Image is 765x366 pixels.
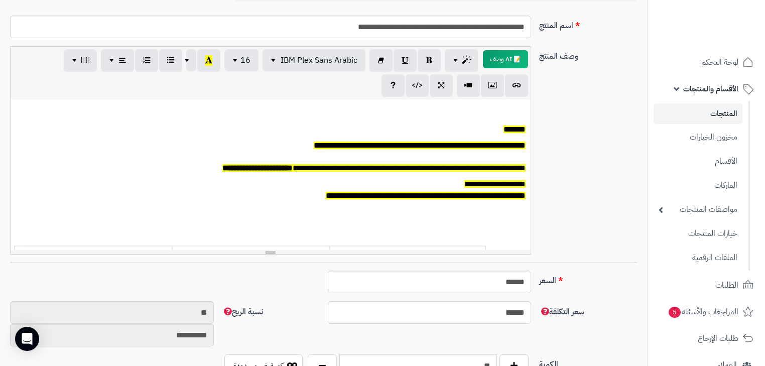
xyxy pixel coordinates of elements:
[715,278,738,292] span: الطلبات
[240,54,250,66] span: 16
[222,306,263,318] span: نسبة الربح
[281,54,357,66] span: IBM Plex Sans Arabic
[15,327,39,351] div: Open Intercom Messenger
[654,247,742,269] a: الملفات الرقمية
[698,331,738,345] span: طلبات الإرجاع
[654,103,742,124] a: المنتجات
[683,82,738,96] span: الأقسام والمنتجات
[224,49,259,71] button: 16
[654,300,759,324] a: المراجعات والأسئلة5
[654,273,759,297] a: الطلبات
[654,151,742,172] a: الأقسام
[535,16,641,32] label: اسم المنتج
[654,50,759,74] a: لوحة التحكم
[668,305,738,319] span: المراجعات والأسئلة
[697,28,755,49] img: logo-2.png
[539,306,584,318] span: سعر التكلفة
[263,49,365,71] button: IBM Plex Sans Arabic
[669,307,681,318] span: 5
[654,326,759,350] a: طلبات الإرجاع
[654,199,742,220] a: مواصفات المنتجات
[535,271,641,287] label: السعر
[654,175,742,196] a: الماركات
[535,46,641,62] label: وصف المنتج
[483,50,528,68] button: 📝 AI وصف
[701,55,738,69] span: لوحة التحكم
[654,223,742,245] a: خيارات المنتجات
[654,127,742,148] a: مخزون الخيارات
